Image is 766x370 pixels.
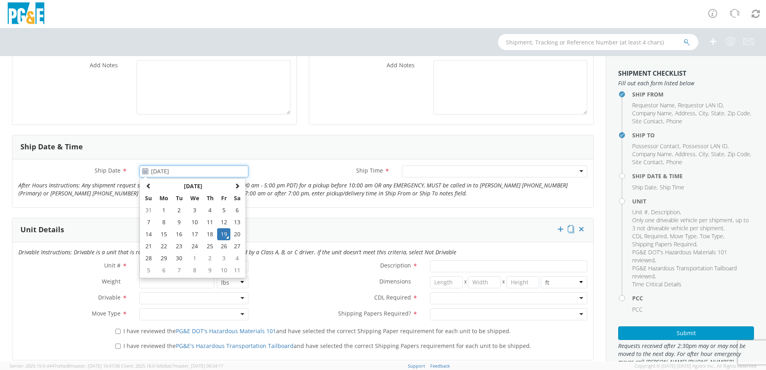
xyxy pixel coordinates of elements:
span: Fill out each form listed below [618,79,754,87]
a: PG&E's Hazardous Transportation Tailboard [176,342,294,350]
span: X [501,276,506,288]
i: Drivable Instructions: Drivable is a unit that is roadworthy and can be driven over the road by a... [18,248,456,256]
td: 17 [186,228,203,240]
span: Requests received after 2:30pm may or may not be moved to the next day. For after hour emergency ... [618,342,754,366]
td: 2 [172,204,186,216]
span: Possessor LAN ID [683,142,728,150]
span: Requestor Name [632,101,675,109]
a: Feedback [430,363,450,369]
h4: PCC [632,295,754,301]
td: 10 [217,264,231,276]
td: 11 [203,216,217,228]
td: 13 [230,216,244,228]
td: 11 [230,264,244,276]
td: 24 [186,240,203,252]
h4: Ship Date & Time [632,173,754,179]
td: 10 [186,216,203,228]
span: Previous Month [146,183,151,189]
input: Shipment, Tracking or Reference Number (at least 4 chars) [498,34,698,50]
th: Su [141,192,155,204]
td: 30 [172,252,186,264]
span: City [699,150,708,158]
td: 5 [217,204,231,216]
th: Select Month [155,180,230,192]
span: Next Month [234,183,240,189]
span: X [463,276,468,288]
td: 1 [186,252,203,264]
th: Fr [217,192,231,204]
td: 26 [217,240,231,252]
span: Zip Code [728,109,750,117]
span: Description [651,208,680,216]
td: 6 [230,204,244,216]
span: Client: 2025.18.0-5db8ab7 [121,363,223,369]
span: I have reviewed the and have selected the correct Shipping Paper requirement for each unit to be ... [123,327,511,335]
span: Site Contact [632,117,663,125]
h4: Ship To [632,132,754,138]
a: PG&E DOT's Hazardous Materials 101 [176,327,276,335]
span: PG&E Hazardous Transportation Tailboard reviewed [632,264,737,280]
td: 28 [141,252,155,264]
span: Address [675,150,695,158]
td: 9 [172,216,186,228]
a: Support [408,363,425,369]
td: 4 [230,252,244,264]
td: 6 [155,264,172,276]
h4: Ship From [632,91,754,97]
li: , [632,117,664,125]
td: 12 [217,216,231,228]
input: I have reviewed thePG&E's Hazardous Transportation Tailboardand have selected the correct Shippin... [115,344,121,349]
li: , [632,101,676,109]
span: Drivable [98,294,121,301]
span: Add Notes [90,61,118,69]
button: Submit [618,326,754,340]
input: Width [468,276,501,288]
span: master, [DATE] 10:47:06 [71,363,120,369]
td: 9 [203,264,217,276]
span: PG&E DOT's Hazardous Materials 101 reviewed [632,248,727,264]
span: Shipping Papers Required? [338,310,411,317]
input: Height [506,276,539,288]
td: 22 [155,240,172,252]
input: I have reviewed thePG&E DOT's Hazardous Materials 101and have selected the correct Shipping Paper... [115,329,121,334]
li: , [700,232,724,240]
span: Address [675,109,695,117]
th: We [186,192,203,204]
td: 14 [141,228,155,240]
span: Tow Type [700,232,723,240]
th: Mo [155,192,172,204]
th: Tu [172,192,186,204]
span: CDL Required [632,232,667,240]
h3: Unit Details [20,226,64,234]
li: , [632,232,668,240]
td: 8 [186,264,203,276]
td: 1 [155,204,172,216]
span: Only one driveable vehicle per shipment, up to 3 not driveable vehicle per shipment [632,216,749,232]
li: , [632,158,664,166]
td: 4 [203,204,217,216]
li: , [678,101,724,109]
td: 15 [155,228,172,240]
td: 7 [172,264,186,276]
td: 25 [203,240,217,252]
span: Shipping Papers Required [632,240,696,248]
span: Weight [102,277,121,285]
li: , [670,232,698,240]
span: CDL Required [374,294,411,301]
li: , [728,150,751,158]
span: Time Critical Details [632,280,681,288]
span: State [711,150,724,158]
li: , [699,109,709,117]
span: Phone [666,117,682,125]
span: Unit # [632,208,648,216]
li: , [632,109,673,117]
span: Ship Date [95,167,121,174]
span: Phone [666,158,682,166]
li: , [632,240,697,248]
span: State [711,109,724,117]
li: , [675,150,697,158]
td: 29 [155,252,172,264]
span: Company Name [632,150,672,158]
span: Ship Time [356,167,383,174]
span: Move Type [670,232,697,240]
